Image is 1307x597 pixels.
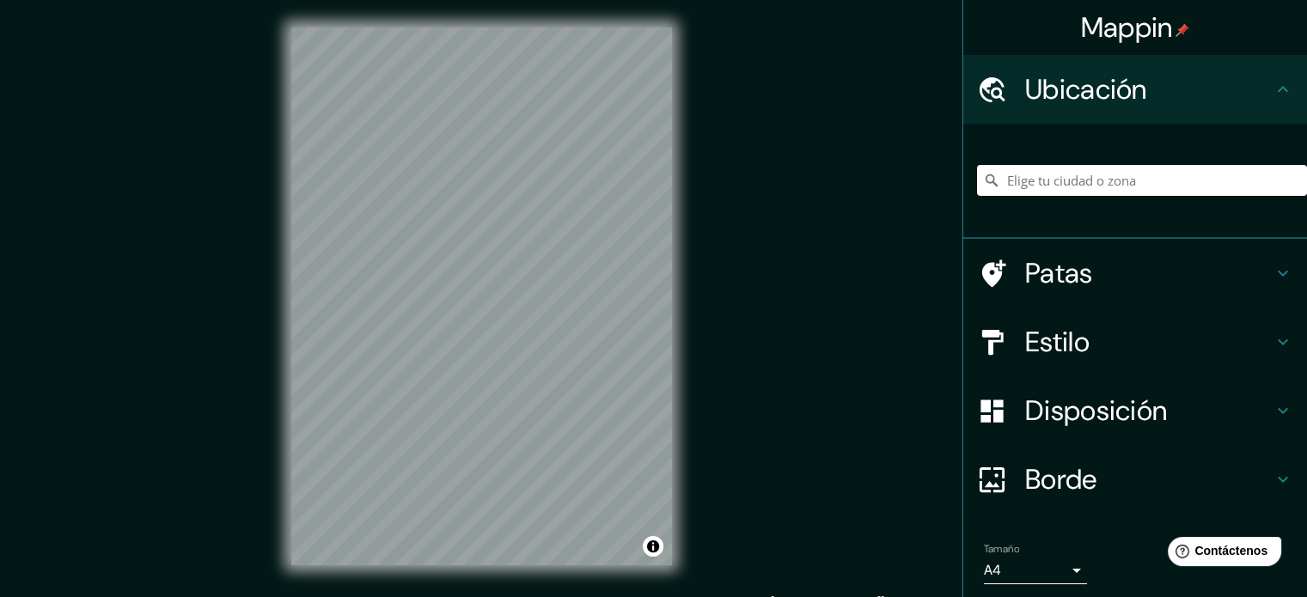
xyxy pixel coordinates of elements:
button: Activar o desactivar atribución [643,536,663,557]
font: A4 [984,561,1001,579]
font: Patas [1025,255,1093,291]
div: Ubicación [963,55,1307,124]
font: Borde [1025,461,1097,497]
font: Disposición [1025,393,1167,429]
font: Estilo [1025,324,1090,360]
font: Ubicación [1025,71,1147,107]
font: Mappin [1081,9,1173,46]
div: Disposición [963,376,1307,445]
img: pin-icon.png [1176,23,1189,37]
font: Tamaño [984,542,1019,556]
div: Borde [963,445,1307,514]
iframe: Lanzador de widgets de ayuda [1154,530,1288,578]
input: Elige tu ciudad o zona [977,165,1307,196]
div: Patas [963,239,1307,308]
div: A4 [984,557,1087,584]
div: Estilo [963,308,1307,376]
canvas: Mapa [291,27,672,565]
